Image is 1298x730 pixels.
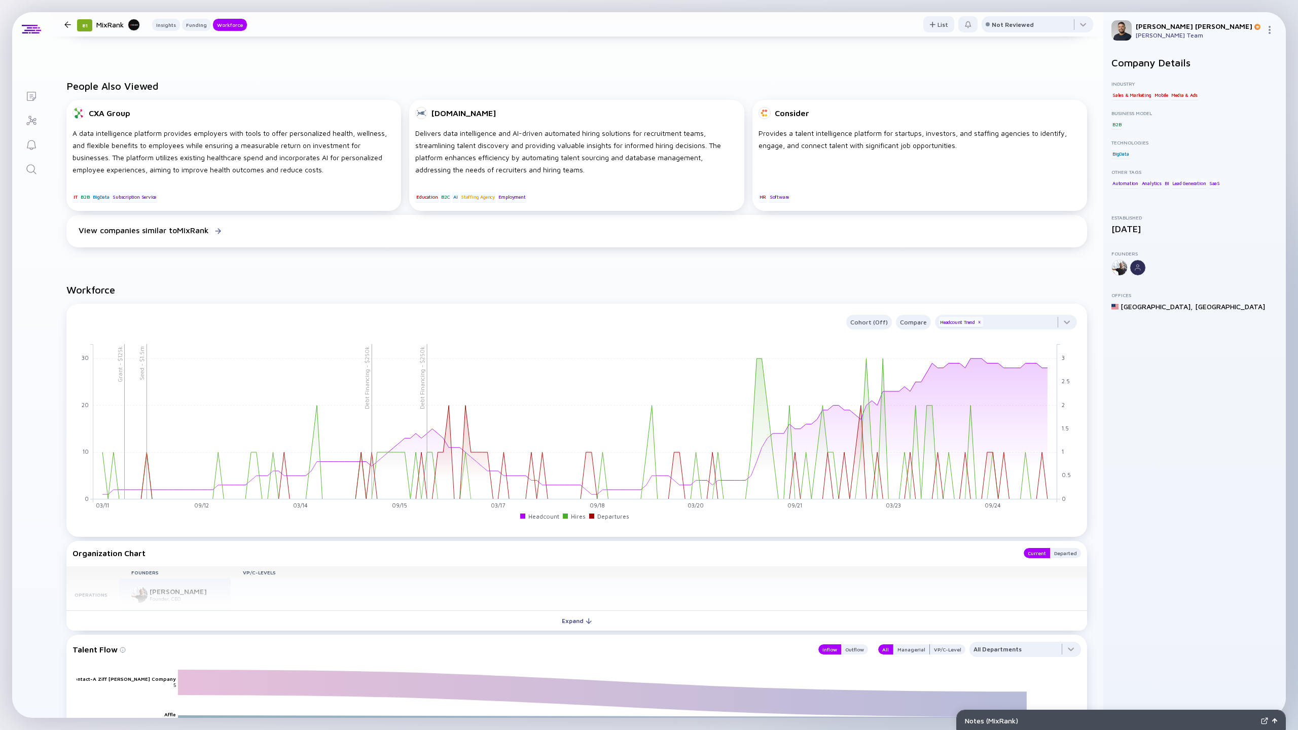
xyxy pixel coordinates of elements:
[1266,26,1274,34] img: Menu
[1062,495,1066,501] tspan: 0
[1062,378,1070,384] tspan: 2.5
[83,448,89,455] tspan: 10
[590,502,605,508] tspan: 09/18
[80,192,90,202] div: B2B
[893,644,930,654] button: Managerial
[985,502,1001,508] tspan: 09/24
[1111,169,1278,175] div: Other Tags
[1024,548,1050,558] button: Current
[893,644,929,654] div: Managerial
[213,19,247,31] button: Workforce
[752,100,1087,215] a: ConsiderProvides a talent intelligence platform for startups, investors, and staffing agencies to...
[82,401,89,408] tspan: 20
[1062,448,1064,455] tspan: 1
[556,613,598,629] div: Expand
[415,192,439,202] div: Education
[886,502,901,508] tspan: 03/23
[1111,90,1152,100] div: Sales & Marketing
[66,80,1087,92] h2: People Also Viewed
[688,502,704,508] tspan: 03/20
[1111,119,1122,129] div: B2B
[1141,178,1163,188] div: Analytics
[1062,471,1071,478] tspan: 0.5
[194,502,209,508] tspan: 09/12
[992,21,1034,28] div: Not Reviewed
[77,19,92,31] div: 81
[112,192,157,202] div: Subscription Service
[1111,214,1278,221] div: Established
[759,192,768,202] div: HR
[896,315,931,330] button: Compare
[896,316,931,328] div: Compare
[1121,302,1193,311] div: [GEOGRAPHIC_DATA] ,
[1111,139,1278,145] div: Technologies
[1111,81,1278,87] div: Industry
[775,108,809,118] div: Consider
[1111,250,1278,257] div: Founders
[440,192,451,202] div: B2C
[182,20,211,30] div: Funding
[1062,401,1065,408] tspan: 2
[965,716,1257,725] div: Notes ( MixRank )
[96,18,140,31] div: MixRank
[1050,548,1081,558] div: Departed
[939,317,983,327] div: Headcount Trend
[1111,303,1119,310] img: United States Flag
[787,502,802,508] tspan: 09/21
[1136,31,1261,39] div: [PERSON_NAME] Team
[73,642,808,657] div: Talent Flow
[1062,354,1065,361] tspan: 3
[1111,20,1132,41] img: Omer Profile Picture
[923,16,954,32] button: List
[152,19,180,31] button: Insights
[1171,178,1207,188] div: Lead Generation
[1029,708,1051,714] text: MixRank
[1136,22,1261,30] div: [PERSON_NAME] [PERSON_NAME]
[1062,425,1069,431] tspan: 1.5
[1272,718,1277,723] img: Open Notes
[846,315,892,330] button: Cohort (Off)
[12,132,50,156] a: Reminders
[930,644,965,654] button: VP/C-Level
[61,676,176,682] text: FullContact-A Ziff [PERSON_NAME] Company
[1111,224,1278,234] div: [DATE]
[1208,178,1221,188] div: SaaS
[1111,149,1130,159] div: BigData
[73,192,79,202] div: IT
[66,100,401,215] a: CXA GroupA data intelligence platform provides employers with tools to offer personalized health,...
[96,502,109,508] tspan: 03/11
[923,17,954,32] div: List
[293,502,308,508] tspan: 03/14
[392,502,407,508] tspan: 09/15
[976,319,982,325] div: x
[12,156,50,180] a: Search
[1170,90,1199,100] div: Media & Ads
[173,682,176,688] text: 5
[878,644,893,654] button: All
[460,192,496,202] div: Staffing Agency
[1261,717,1268,724] img: Expand Notes
[79,226,209,235] div: View companies similar to MixRank
[841,644,868,654] button: Outflow
[1111,292,1278,298] div: Offices
[1111,178,1139,188] div: Automation
[85,495,89,501] tspan: 0
[12,83,50,107] a: Lists
[12,107,50,132] a: Investor Map
[452,192,459,202] div: AI
[174,717,176,723] text: 1
[66,610,1087,631] button: Expand
[1153,90,1169,100] div: Mobile
[1164,178,1170,188] div: BI
[431,108,496,118] div: [DOMAIN_NAME]
[1111,57,1278,68] h2: Company Details
[182,19,211,31] button: Funding
[92,192,111,202] div: BigData
[89,108,130,118] div: CXA Group
[415,127,738,176] div: Delivers data intelligence and AI-driven automated hiring solutions for recruitment teams, stream...
[82,354,89,361] tspan: 30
